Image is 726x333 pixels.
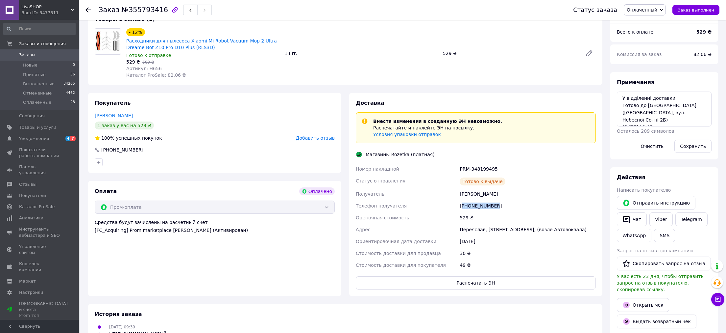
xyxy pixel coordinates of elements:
span: 0 [73,62,75,68]
button: Очистить [635,140,669,153]
a: Telegram [675,212,708,226]
span: Написать покупателю [617,187,671,193]
span: Адрес [356,227,370,232]
button: Скопировать запрос на отзыв [617,257,711,270]
span: Добавить отзыв [296,135,335,141]
span: Стоимость доставки для продавца [356,251,441,256]
span: Заказ [99,6,119,14]
textarea: У відділенні доставки Готово до [GEOGRAPHIC_DATA] ([GEOGRAPHIC_DATA], вул. Небесної Сотні 2Б) [DA... [617,92,712,126]
div: [FC_Acquiring] Prom marketplace [PERSON_NAME] (Активирован) [95,227,335,234]
div: Средства будут зачислены на расчетный счет [95,219,335,234]
span: Всего к оплате [617,29,653,35]
span: Готово к отправке [126,53,171,58]
div: Ваш ID: 3477811 [21,10,79,16]
span: 529 ₴ [126,59,140,65]
div: Переяслав, [STREET_ADDRESS], (возле Автовокзала) [458,224,597,236]
div: Статус заказа [573,7,617,13]
span: Заказы [19,52,35,58]
div: успешных покупок [95,135,162,141]
span: Настройки [19,290,43,295]
span: 4462 [66,90,75,96]
div: 49 ₴ [458,259,597,271]
button: Заказ выполнен [672,5,719,15]
button: Чат [617,212,647,226]
div: [PHONE_NUMBER] [101,147,144,153]
span: 56 [70,72,75,78]
span: Отмененные [23,90,52,96]
span: Ориентировочная дата доставки [356,239,436,244]
div: 529 ₴ [458,212,597,224]
span: Оценочная стоимость [356,215,409,220]
span: 4 [65,136,71,141]
span: Действия [617,174,645,180]
a: Viber [649,212,672,226]
span: 82.06 ₴ [693,52,712,57]
span: Покупатели [19,193,46,199]
span: 34265 [63,81,75,87]
div: [PHONE_NUMBER] [458,200,597,212]
span: 7 [70,136,76,141]
span: №355793416 [121,6,168,14]
span: Сообщения [19,113,45,119]
p: Распечатайте и наклейте ЭН на посылку. [373,125,502,131]
span: 100% [101,135,114,141]
span: Осталось 209 символов [617,128,674,134]
input: Поиск [3,23,76,35]
span: Каталог ProSale: 82.06 ₴ [126,72,186,78]
span: Товары и услуги [19,125,56,130]
div: Готово к выдаче [460,178,505,185]
span: Доставка [356,100,384,106]
span: Новые [23,62,37,68]
a: Редактировать [583,47,596,60]
span: Статус отправления [356,178,405,183]
span: Заказ выполнен [678,8,714,13]
span: Инструменты вебмастера и SEO [19,226,61,238]
span: Артикул: H656 [126,66,162,71]
span: Телефон получателя [356,203,407,208]
button: Распечатать ЭН [356,276,596,290]
span: Номер накладной [356,166,399,172]
button: SMS [654,229,675,242]
b: 529 ₴ [696,29,712,35]
div: [DATE] [458,236,597,247]
span: Маркет [19,278,36,284]
span: Кошелек компании [19,261,61,273]
a: Расходники для пылесоса Xiaomi Mi Robot Vacuum Mop 2 Ultra Dreame Bot Z10 Pro D10 Plus (RLS3D) [126,38,277,50]
span: Аналитика [19,215,43,221]
div: [PERSON_NAME] [458,188,597,200]
div: Prom топ [19,313,68,319]
a: [PERSON_NAME] [95,113,133,118]
span: Отзывы [19,181,36,187]
button: Выдать возвратный чек [617,315,696,328]
div: - 12% [126,28,145,36]
div: 1 заказ у вас на 529 ₴ [95,122,154,129]
span: Каталог ProSale [19,204,55,210]
span: Примечания [617,79,654,85]
span: Принятые [23,72,46,78]
span: 600 ₴ [142,60,154,65]
a: WhatsApp [617,229,651,242]
span: [DATE] 09:39 [109,325,135,329]
span: Панель управления [19,164,61,176]
span: Комиссия за заказ [617,52,662,57]
span: Оплаченный [627,7,657,13]
span: Оплаченные [23,99,51,105]
div: Вернуться назад [85,7,91,13]
span: Стоимость доставки для покупателя [356,263,446,268]
div: 1 шт. [282,49,440,58]
button: Сохранить [674,140,712,153]
span: Внести изменения в созданную ЭН невозможно. [373,119,502,124]
img: Расходники для пылесоса Xiaomi Mi Robot Vacuum Mop 2 Ultra Dreame Bot Z10 Pro D10 Plus (RLS3D) [95,29,121,54]
span: История заказа [95,311,142,317]
span: Оплата [95,188,117,194]
span: Показатели работы компании [19,147,61,159]
span: Покупатель [95,100,131,106]
button: Чат с покупателем [711,293,724,306]
div: Оплачено [299,187,335,195]
span: Запрос на отзыв про компанию [617,248,693,253]
span: Управление сайтом [19,244,61,256]
span: У вас есть 23 дня, чтобы отправить запрос на отзыв покупателю, скопировав ссылку. [617,274,704,292]
span: Выполненные [23,81,55,87]
span: LisaSHOP [21,4,71,10]
div: PRM-348199495 [458,163,597,175]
